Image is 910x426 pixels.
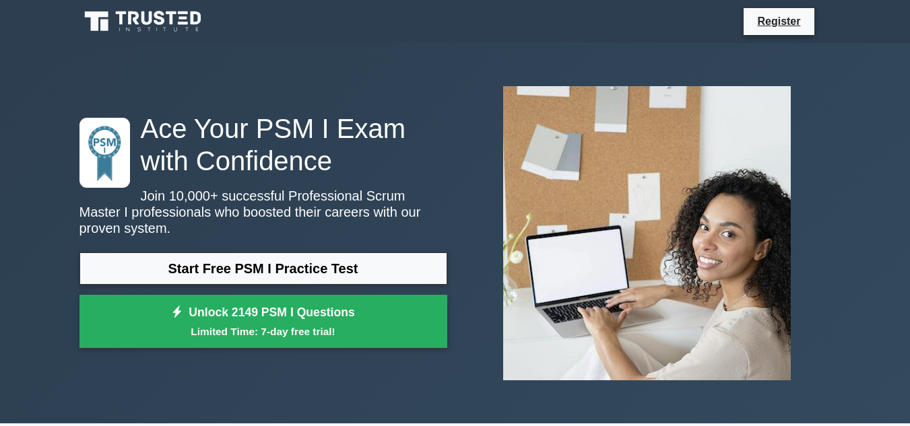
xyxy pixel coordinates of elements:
[79,252,447,285] a: Start Free PSM I Practice Test
[79,112,447,177] h1: Ace Your PSM I Exam with Confidence
[96,324,430,339] small: Limited Time: 7-day free trial!
[79,188,447,236] p: Join 10,000+ successful Professional Scrum Master I professionals who boosted their careers with ...
[749,13,808,30] a: Register
[79,295,447,349] a: Unlock 2149 PSM I QuestionsLimited Time: 7-day free trial!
